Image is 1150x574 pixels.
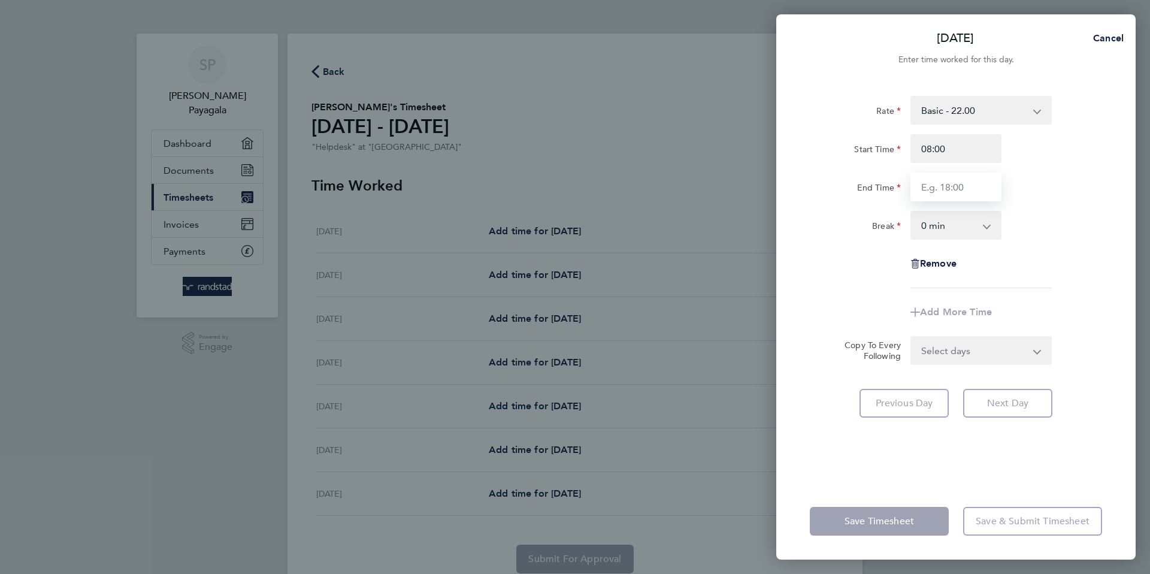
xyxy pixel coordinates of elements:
button: Cancel [1074,26,1136,50]
span: Cancel [1090,32,1124,44]
label: Copy To Every Following [835,340,901,361]
span: Remove [920,258,957,269]
div: Enter time worked for this day. [776,53,1136,67]
input: E.g. 08:00 [910,134,1001,163]
button: Remove [910,259,957,268]
p: [DATE] [937,30,974,47]
input: E.g. 18:00 [910,173,1001,201]
label: Rate [876,105,901,120]
label: Break [872,220,901,235]
label: End Time [857,182,901,197]
label: Start Time [854,144,901,158]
